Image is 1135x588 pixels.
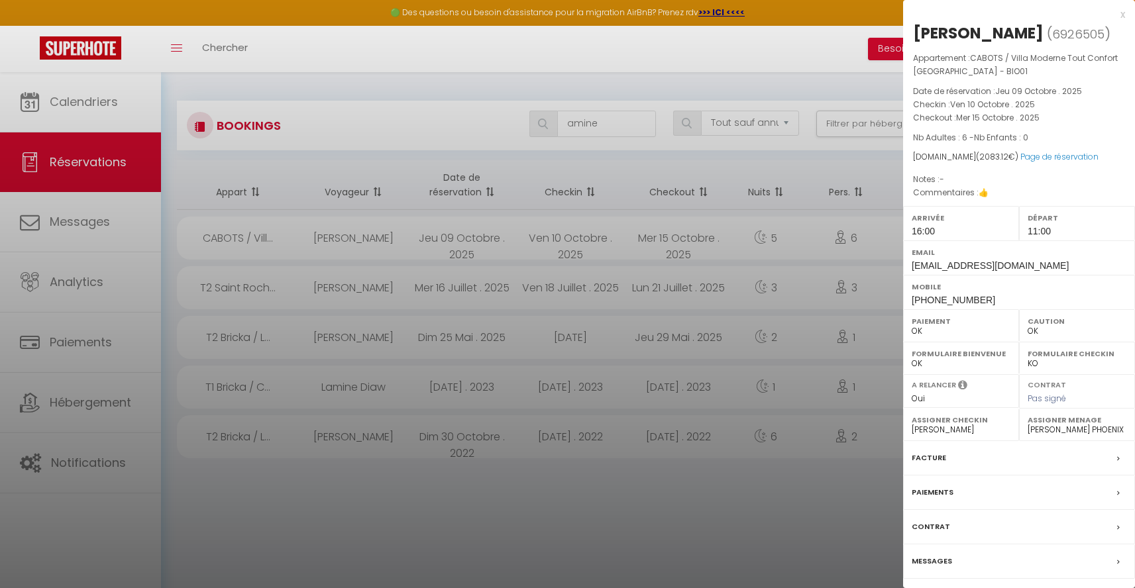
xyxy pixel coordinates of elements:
label: Contrat [912,520,950,534]
i: Sélectionner OUI si vous souhaiter envoyer les séquences de messages post-checkout [958,379,967,394]
span: 16:00 [912,226,935,236]
span: ( €) [976,151,1018,162]
p: Commentaires : [913,186,1125,199]
p: Date de réservation : [913,85,1125,98]
label: Caution [1028,315,1126,328]
span: [PHONE_NUMBER] [912,295,995,305]
label: A relancer [912,379,956,391]
div: x [903,7,1125,23]
span: Ven 10 Octobre . 2025 [950,99,1035,110]
label: Assigner Menage [1028,413,1126,426]
span: Pas signé [1028,393,1066,404]
span: 👍 [979,187,989,198]
label: Paiements [912,485,953,499]
span: Nb Enfants : 0 [974,132,1028,143]
span: 6926505 [1052,26,1105,42]
label: Email [912,246,1126,259]
div: [PERSON_NAME] [913,23,1044,44]
label: Contrat [1028,379,1066,388]
label: Facture [912,451,946,465]
span: [EMAIL_ADDRESS][DOMAIN_NAME] [912,260,1069,271]
span: CABOTS / Villa Moderne Tout Confort [GEOGRAPHIC_DATA] - BIO01 [913,52,1118,77]
span: - [940,173,944,185]
label: Mobile [912,280,1126,293]
label: Messages [912,554,952,568]
label: Formulaire Checkin [1028,347,1126,360]
label: Formulaire Bienvenue [912,347,1010,360]
a: Page de réservation [1020,151,1099,162]
label: Paiement [912,315,1010,328]
p: Checkin : [913,98,1125,111]
span: 2083.12 [979,151,1008,162]
span: Nb Adultes : 6 - [913,132,1028,143]
span: 11:00 [1028,226,1051,236]
p: Checkout : [913,111,1125,124]
span: Jeu 09 Octobre . 2025 [995,85,1082,97]
label: Arrivée [912,211,1010,224]
span: ( ) [1047,24,1110,43]
label: Assigner Checkin [912,413,1010,426]
label: Départ [1028,211,1126,224]
p: Appartement : [913,52,1125,78]
span: Mer 15 Octobre . 2025 [956,112,1040,123]
p: Notes : [913,173,1125,186]
div: [DOMAIN_NAME] [913,151,1125,164]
